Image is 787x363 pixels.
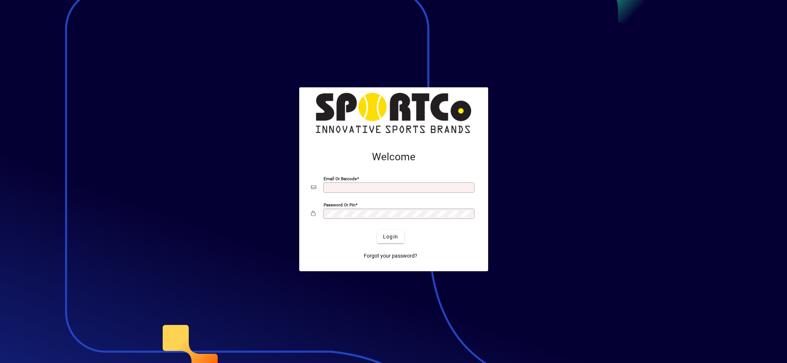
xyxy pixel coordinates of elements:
[361,249,420,262] a: Forgot your password?
[377,230,404,243] button: Login
[311,151,476,163] h2: Welcome
[324,176,357,181] mat-label: Email or Barcode
[383,233,398,241] span: Login
[324,202,355,207] mat-label: Password or Pin
[364,252,417,260] span: Forgot your password?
